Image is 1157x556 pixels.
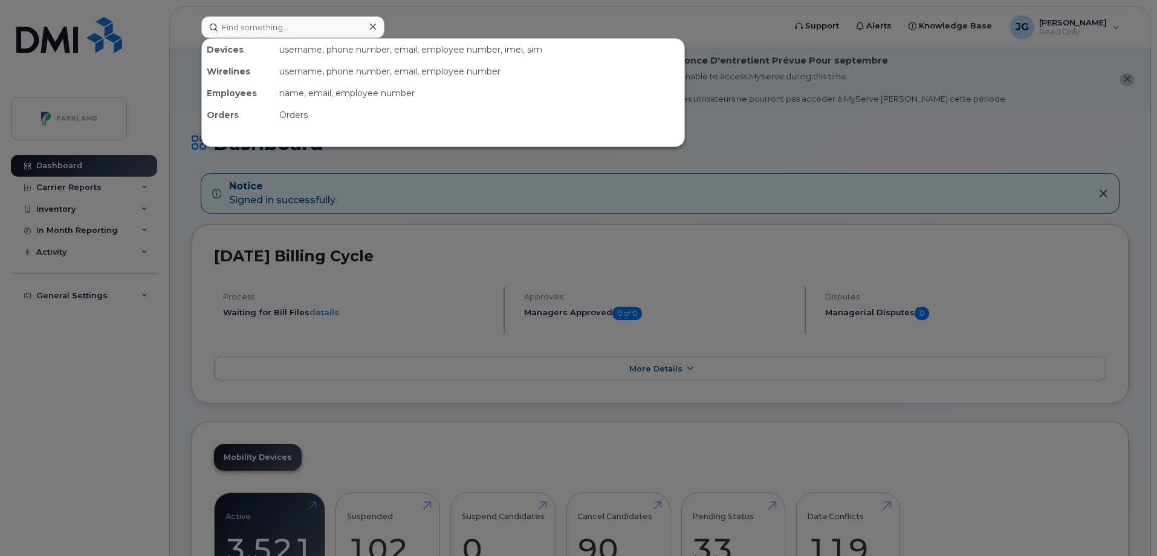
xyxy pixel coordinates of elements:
[274,61,684,82] div: username, phone number, email, employee number
[274,82,684,104] div: name, email, employee number
[202,82,274,104] div: Employees
[202,104,274,126] div: Orders
[274,39,684,61] div: username, phone number, email, employee number, imei, sim
[274,104,684,126] div: Orders
[202,39,274,61] div: Devices
[202,61,274,82] div: Wirelines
